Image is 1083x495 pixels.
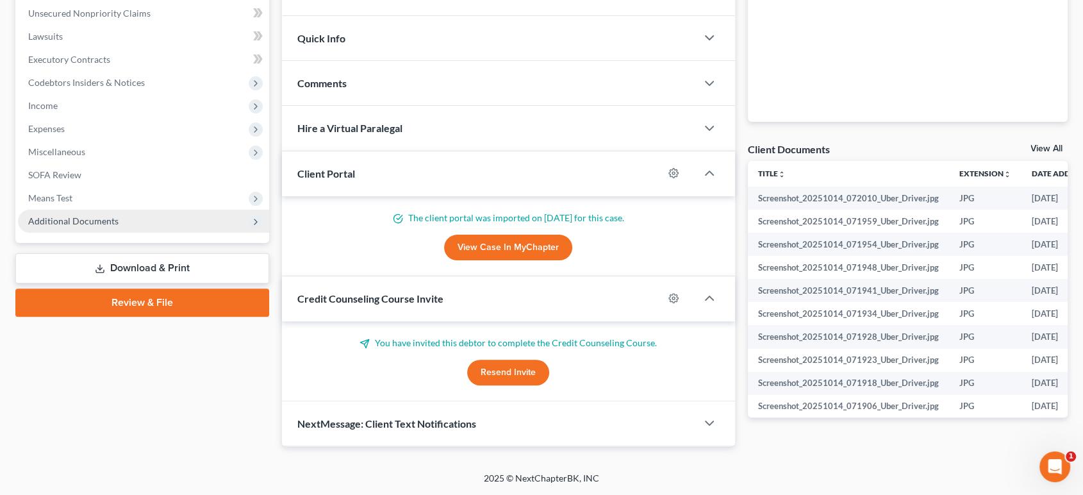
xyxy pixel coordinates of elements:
[748,279,949,302] td: Screenshot_20251014_071941_Uber_Driver.jpg
[1030,144,1062,153] a: View All
[949,256,1021,279] td: JPG
[949,302,1021,325] td: JPG
[949,325,1021,348] td: JPG
[297,167,355,180] span: Client Portal
[28,100,58,111] span: Income
[18,164,269,187] a: SOFA Review
[949,210,1021,233] td: JPG
[444,235,572,260] a: View Case in MyChapter
[28,215,119,226] span: Additional Documents
[949,233,1021,256] td: JPG
[949,395,1021,418] td: JPG
[176,472,907,495] div: 2025 © NextChapterBK, INC
[748,372,949,395] td: Screenshot_20251014_071918_Uber_Driver.jpg
[1039,451,1070,482] iframe: Intercom live chat
[28,192,72,203] span: Means Test
[949,279,1021,302] td: JPG
[748,395,949,418] td: Screenshot_20251014_071906_Uber_Driver.jpg
[467,360,549,385] button: Resend Invite
[1004,171,1011,178] i: unfold_more
[297,212,720,224] p: The client portal was imported on [DATE] for this case.
[297,122,402,134] span: Hire a Virtual Paralegal
[28,54,110,65] span: Executory Contracts
[28,77,145,88] span: Codebtors Insiders & Notices
[28,123,65,134] span: Expenses
[748,210,949,233] td: Screenshot_20251014_071959_Uber_Driver.jpg
[18,25,269,48] a: Lawsuits
[748,233,949,256] td: Screenshot_20251014_071954_Uber_Driver.jpg
[748,142,830,156] div: Client Documents
[15,253,269,283] a: Download & Print
[28,8,151,19] span: Unsecured Nonpriority Claims
[18,2,269,25] a: Unsecured Nonpriority Claims
[297,77,347,89] span: Comments
[748,349,949,372] td: Screenshot_20251014_071923_Uber_Driver.jpg
[748,302,949,325] td: Screenshot_20251014_071934_Uber_Driver.jpg
[748,256,949,279] td: Screenshot_20251014_071948_Uber_Driver.jpg
[959,169,1011,178] a: Extensionunfold_more
[949,349,1021,372] td: JPG
[949,187,1021,210] td: JPG
[28,31,63,42] span: Lawsuits
[297,32,345,44] span: Quick Info
[758,169,786,178] a: Titleunfold_more
[18,48,269,71] a: Executory Contracts
[949,372,1021,395] td: JPG
[297,337,720,349] p: You have invited this debtor to complete the Credit Counseling Course.
[297,417,476,430] span: NextMessage: Client Text Notifications
[748,325,949,348] td: Screenshot_20251014_071928_Uber_Driver.jpg
[297,292,443,305] span: Credit Counseling Course Invite
[28,169,81,180] span: SOFA Review
[748,187,949,210] td: Screenshot_20251014_072010_Uber_Driver.jpg
[15,289,269,317] a: Review & File
[778,171,786,178] i: unfold_more
[1066,451,1076,462] span: 1
[28,146,85,157] span: Miscellaneous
